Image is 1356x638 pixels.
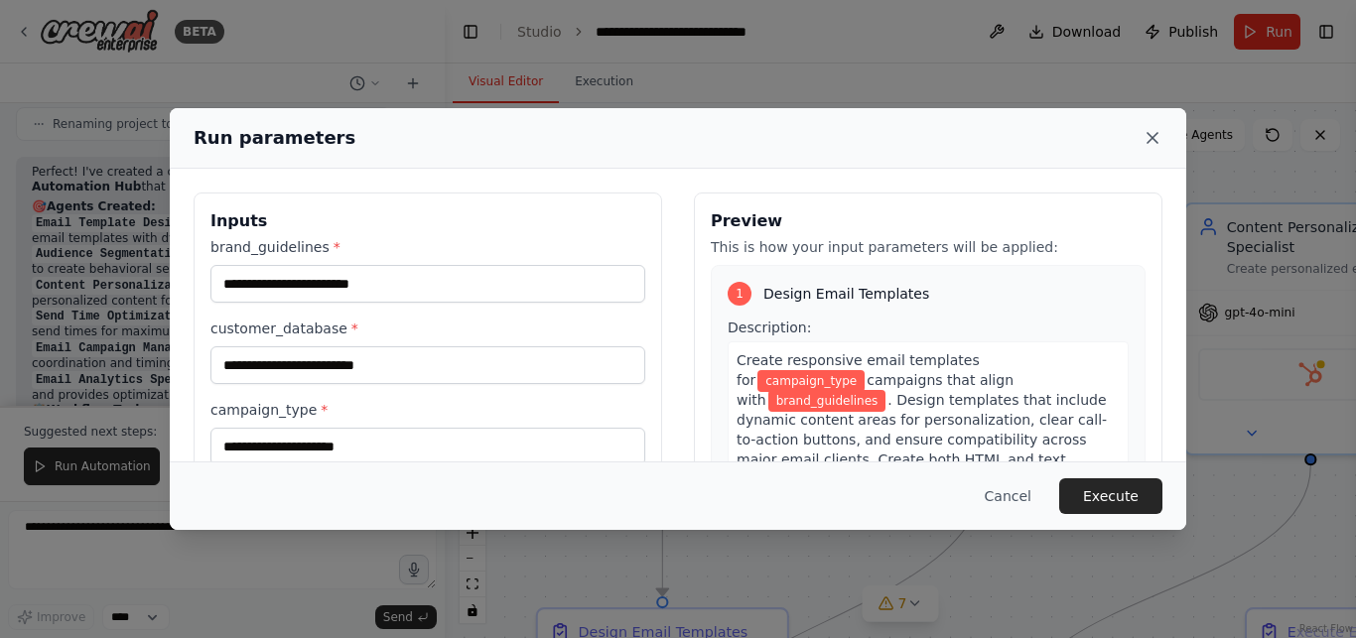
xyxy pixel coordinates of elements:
h2: Run parameters [194,124,355,152]
label: campaign_type [210,400,645,420]
label: customer_database [210,319,645,338]
button: Execute [1059,478,1162,514]
p: This is how your input parameters will be applied: [711,237,1146,257]
span: Variable: brand_guidelines [768,390,886,412]
div: 1 [728,282,751,306]
span: . Design templates that include dynamic content areas for personalization, clear call-to-action b... [737,392,1107,487]
span: campaigns that align with [737,372,1014,408]
span: Create responsive email templates for [737,352,980,388]
label: brand_guidelines [210,237,645,257]
button: Cancel [969,478,1047,514]
span: Design Email Templates [763,284,929,304]
span: Variable: campaign_type [757,370,865,392]
span: Description: [728,319,811,335]
h3: Preview [711,209,1146,233]
h3: Inputs [210,209,645,233]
